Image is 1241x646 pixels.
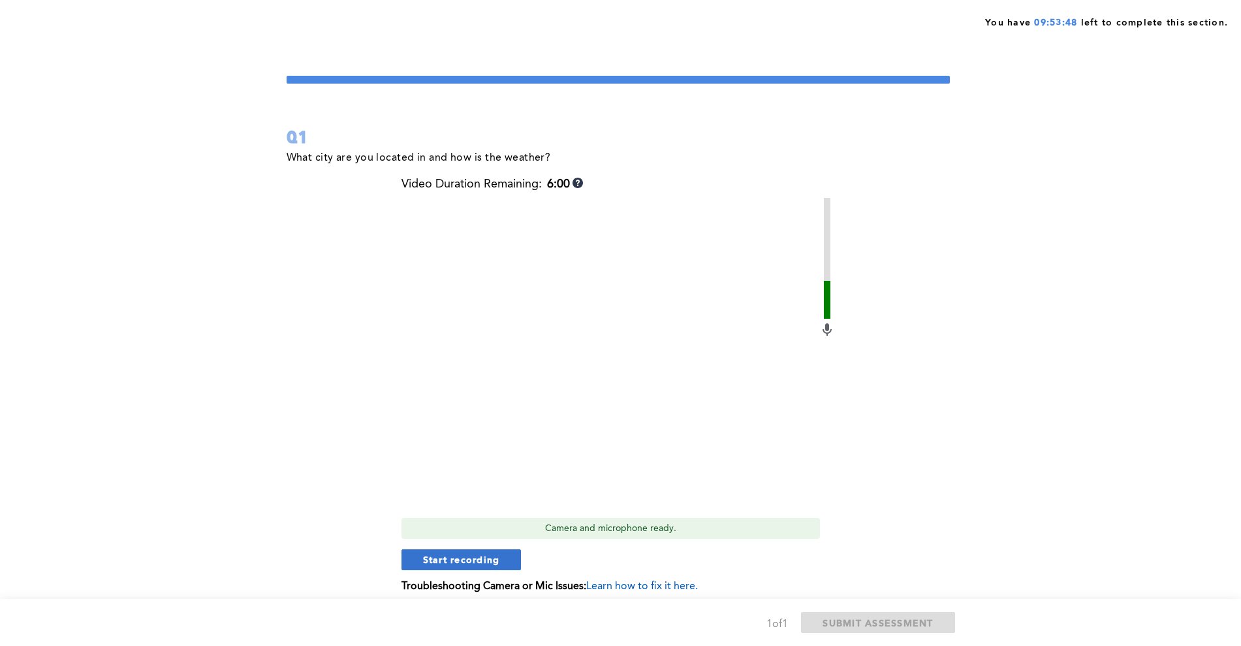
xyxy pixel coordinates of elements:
[823,617,933,629] span: SUBMIT ASSESSMENT
[586,581,698,592] span: Learn how to fix it here.
[401,178,583,191] div: Video Duration Remaining:
[401,581,586,592] b: Troubleshooting Camera or Mic Issues:
[401,549,522,570] button: Start recording
[985,13,1228,29] span: You have left to complete this section.
[1034,18,1077,27] span: 09:53:48
[547,178,570,191] b: 6:00
[766,615,788,634] div: 1 of 1
[401,518,820,539] div: Camera and microphone ready.
[423,553,500,566] span: Start recording
[287,149,551,167] p: What city are you located in and how is the weather?
[801,612,954,633] button: SUBMIT ASSESSMENT
[287,125,950,149] div: Q1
